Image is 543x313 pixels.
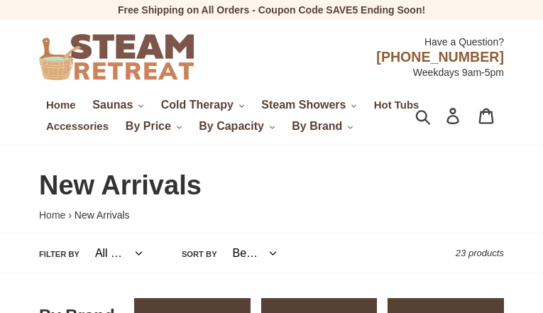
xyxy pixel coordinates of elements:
a: Home [39,96,82,114]
span: Cold Therapy [161,99,234,111]
button: Steam Showers [254,94,364,116]
button: By Capacity [192,116,282,137]
span: New Arrivals [39,170,202,200]
button: Saunas [85,94,150,116]
label: Sort by [182,247,217,261]
a: Accessories [39,117,116,136]
span: Accessories [46,120,109,133]
span: New Arrivals [75,209,130,221]
button: By Price [119,116,190,137]
div: Have a Question? [194,28,504,49]
span: › [68,209,72,221]
span: By Capacity [199,120,264,133]
nav: breadcrumbs [39,208,504,222]
span: By Price [126,120,171,133]
span: 23 products [456,248,504,258]
button: Cold Therapy [154,94,252,116]
span: By Brand [292,120,342,133]
a: Hot Tubs [367,96,427,114]
button: By Brand [285,116,361,137]
span: Hot Tubs [374,99,419,111]
a: Home [39,209,65,221]
span: Steam Showers [261,99,346,111]
span: Saunas [92,99,133,111]
label: Filter by [39,247,79,261]
span: Weekdays 9am-5pm [413,67,504,78]
span: Home [46,99,75,111]
button: Live Chat [486,256,543,313]
img: Steam Retreat [39,34,194,80]
span: [PHONE_NUMBER] [376,49,504,65]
